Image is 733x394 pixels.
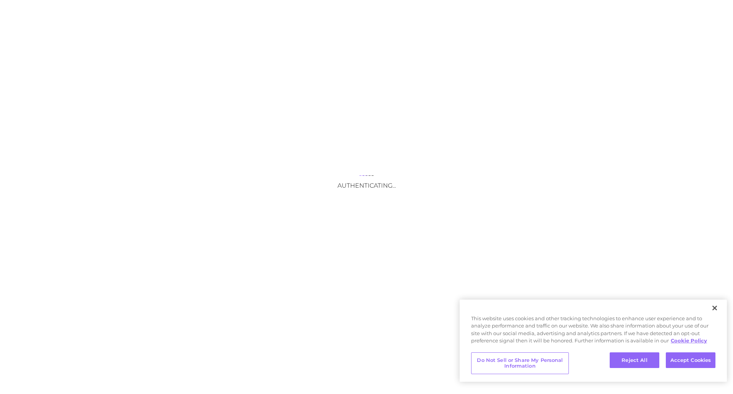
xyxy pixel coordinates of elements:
button: Reject All [610,352,659,368]
button: Accept Cookies [666,352,715,368]
div: Privacy [460,300,727,382]
div: This website uses cookies and other tracking technologies to enhance user experience and to analy... [460,315,727,349]
div: Cookie banner [460,300,727,382]
h3: Authenticating... [290,182,443,189]
button: Close [706,300,723,316]
a: More information about your privacy, opens in a new tab [671,337,707,344]
button: Do Not Sell or Share My Personal Information, Opens the preference center dialog [471,352,569,374]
